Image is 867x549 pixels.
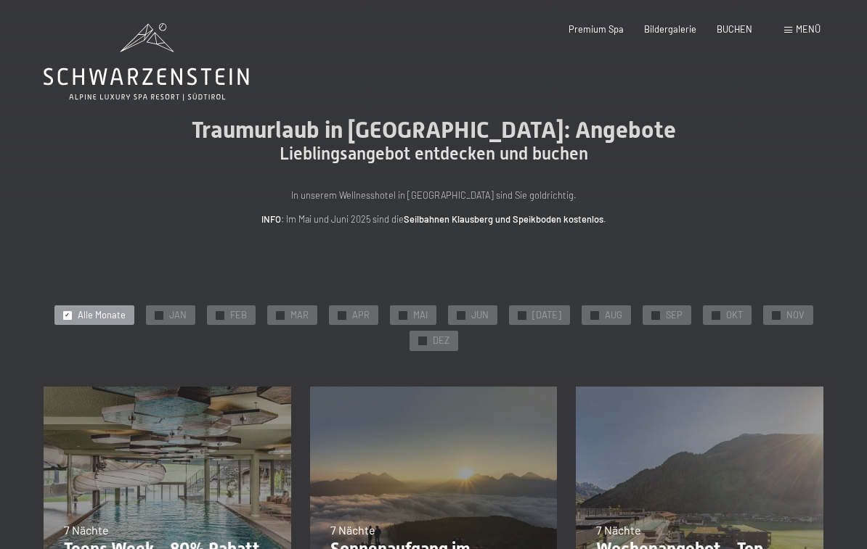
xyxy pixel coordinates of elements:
span: ✓ [420,337,425,345]
span: DEZ [433,334,449,347]
a: Bildergalerie [644,23,696,35]
span: FEB [230,309,247,322]
strong: Seilbahnen Klausberg und Speikboden kostenlos [404,213,603,225]
span: JAN [169,309,187,322]
span: Traumurlaub in [GEOGRAPHIC_DATA]: Angebote [192,116,676,144]
span: OKT [726,309,743,322]
span: ✓ [458,311,463,319]
span: Lieblingsangebot entdecken und buchen [280,144,588,164]
strong: INFO [261,213,281,225]
a: BUCHEN [717,23,752,35]
span: 7 Nächte [64,523,109,537]
span: ✓ [65,311,70,319]
span: 7 Nächte [596,523,641,537]
span: [DATE] [532,309,561,322]
span: Alle Monate [78,309,126,322]
span: NOV [786,309,805,322]
span: JUN [471,309,489,322]
span: 7 Nächte [330,523,375,537]
span: Menü [796,23,821,35]
span: ✓ [519,311,524,319]
span: ✓ [156,311,161,319]
p: In unserem Wellnesshotel in [GEOGRAPHIC_DATA] sind Sie goldrichtig. [143,188,724,202]
span: ✓ [773,311,778,319]
span: ✓ [713,311,718,319]
span: ✓ [277,311,282,319]
span: ✓ [653,311,658,319]
span: MAI [413,309,428,322]
a: Premium Spa [569,23,624,35]
span: AUG [605,309,622,322]
span: SEP [666,309,683,322]
span: ✓ [592,311,597,319]
p: : Im Mai und Juni 2025 sind die . [143,212,724,226]
span: ✓ [217,311,222,319]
